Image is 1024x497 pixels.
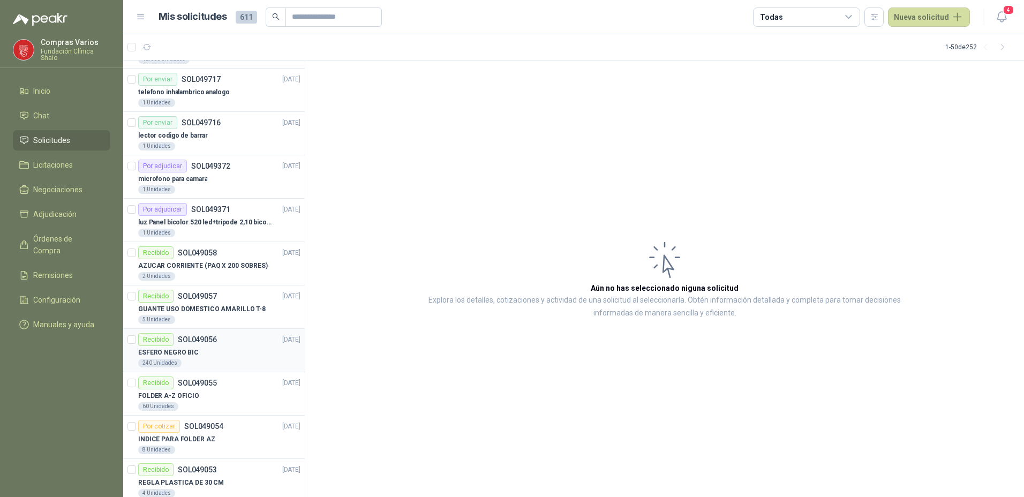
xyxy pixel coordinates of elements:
img: Logo peakr [13,13,67,26]
span: Licitaciones [33,159,73,171]
p: [DATE] [282,291,300,302]
p: SOL049717 [182,76,221,83]
a: Órdenes de Compra [13,229,110,261]
p: [DATE] [282,421,300,432]
a: Chat [13,106,110,126]
a: Remisiones [13,265,110,285]
p: [DATE] [282,248,300,258]
div: 1 Unidades [138,142,175,150]
h3: Aún no has seleccionado niguna solicitud [591,282,739,294]
p: Fundación Clínica Shaio [41,48,110,61]
p: AZUCAR CORRIENTE (PAQ X 200 SOBRES) [138,261,268,271]
div: Por cotizar [138,420,180,433]
a: Por cotizarSOL049054[DATE] INDICE PARA FOLDER AZ8 Unidades [123,416,305,459]
p: ESFERO NEGRO BIC [138,348,199,358]
p: [DATE] [282,74,300,85]
span: Remisiones [33,269,73,281]
p: REGLA PLASTICA DE 30 CM [138,478,224,488]
p: SOL049371 [191,206,230,213]
p: Compras Varios [41,39,110,46]
p: [DATE] [282,205,300,215]
div: 1 Unidades [138,185,175,194]
span: Adjudicación [33,208,77,220]
div: Por adjudicar [138,160,187,172]
p: Explora los detalles, cotizaciones y actividad de una solicitud al seleccionarla. Obtén informaci... [412,294,917,320]
a: RecibidoSOL049055[DATE] FOLDER A-Z OFICIO60 Unidades [123,372,305,416]
a: Licitaciones [13,155,110,175]
p: SOL049054 [184,423,223,430]
div: Todas [760,11,782,23]
h1: Mis solicitudes [159,9,227,25]
span: Configuración [33,294,80,306]
div: Recibido [138,333,174,346]
p: [DATE] [282,118,300,128]
a: Por adjudicarSOL049371[DATE] luz Panel bicolor 520 led+tripode 2,10 bicolor,1 Unidades [123,199,305,242]
div: 60 Unidades [138,402,178,411]
button: Nueva solicitud [888,7,970,27]
span: Órdenes de Compra [33,233,100,257]
p: lector codigo de barrar [138,131,208,141]
div: Por enviar [138,73,177,86]
div: 8 Unidades [138,446,175,454]
a: Por enviarSOL049716[DATE] lector codigo de barrar1 Unidades [123,112,305,155]
div: Recibido [138,463,174,476]
div: 2 Unidades [138,272,175,281]
span: search [272,13,280,20]
span: Manuales y ayuda [33,319,94,330]
p: telefono inhalambrico analogo [138,87,230,97]
p: microfono para camara [138,174,207,184]
a: Por adjudicarSOL049372[DATE] microfono para camara1 Unidades [123,155,305,199]
p: [DATE] [282,335,300,345]
div: 1 Unidades [138,99,175,107]
span: Solicitudes [33,134,70,146]
p: SOL049056 [178,336,217,343]
span: Chat [33,110,49,122]
p: GUANTE USO DOMESTICO AMARILLO T-8 [138,304,266,314]
span: 611 [236,11,257,24]
a: Manuales y ayuda [13,314,110,335]
p: [DATE] [282,465,300,475]
a: RecibidoSOL049057[DATE] GUANTE USO DOMESTICO AMARILLO T-85 Unidades [123,285,305,329]
p: SOL049058 [178,249,217,257]
a: Solicitudes [13,130,110,150]
div: 1 - 50 de 252 [945,39,1011,56]
p: luz Panel bicolor 520 led+tripode 2,10 bicolor, [138,217,272,228]
p: INDICE PARA FOLDER AZ [138,434,215,445]
div: 5 Unidades [138,315,175,324]
div: Recibido [138,376,174,389]
div: 1 Unidades [138,229,175,237]
span: Negociaciones [33,184,82,195]
p: SOL049057 [178,292,217,300]
div: Recibido [138,246,174,259]
a: RecibidoSOL049056[DATE] ESFERO NEGRO BIC240 Unidades [123,329,305,372]
p: [DATE] [282,378,300,388]
img: Company Logo [13,40,34,60]
p: SOL049716 [182,119,221,126]
a: Inicio [13,81,110,101]
p: SOL049053 [178,466,217,473]
p: SOL049372 [191,162,230,170]
div: 240 Unidades [138,359,182,367]
div: Recibido [138,290,174,303]
div: Por enviar [138,116,177,129]
a: RecibidoSOL049058[DATE] AZUCAR CORRIENTE (PAQ X 200 SOBRES)2 Unidades [123,242,305,285]
p: [DATE] [282,161,300,171]
a: Por enviarSOL049717[DATE] telefono inhalambrico analogo1 Unidades [123,69,305,112]
span: Inicio [33,85,50,97]
a: Negociaciones [13,179,110,200]
p: FOLDER A-Z OFICIO [138,391,199,401]
div: Por adjudicar [138,203,187,216]
a: Configuración [13,290,110,310]
p: SOL049055 [178,379,217,387]
span: 4 [1003,5,1014,15]
button: 4 [992,7,1011,27]
a: Adjudicación [13,204,110,224]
